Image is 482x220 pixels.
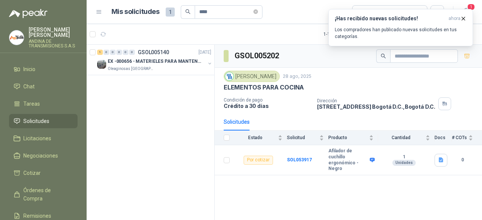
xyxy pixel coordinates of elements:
th: Estado [234,130,287,145]
h3: ¡Has recibido nuevas solicitudes! [335,15,445,22]
span: Solicitudes [23,117,49,125]
b: Afilador de cuchillo ergonómico - Negro [328,148,368,171]
span: Chat [23,82,35,91]
div: Por cotizar [244,156,273,165]
th: Producto [328,130,378,145]
p: [STREET_ADDRESS] Bogotá D.C. , Bogotá D.C. [317,103,435,110]
img: Company Logo [9,30,24,45]
div: Solicitudes [224,118,250,126]
span: Estado [234,135,276,140]
div: 0 [123,50,128,55]
p: Oleaginosas [GEOGRAPHIC_DATA][PERSON_NAME] [108,66,155,72]
a: Cotizar [9,166,78,180]
p: Los compradores han publicado nuevas solicitudes en tus categorías. [335,26,467,40]
div: 0 [129,50,135,55]
a: Tareas [9,97,78,111]
button: 1 [459,5,473,19]
span: Producto [328,135,368,140]
h1: Mis solicitudes [111,6,160,17]
span: Cotizar [23,169,41,177]
h3: GSOL005202 [235,50,280,62]
span: close-circle [253,9,258,14]
span: Remisiones [23,212,51,220]
b: 1 [378,154,430,160]
a: Negociaciones [9,149,78,163]
span: Órdenes de Compra [23,186,70,203]
span: Negociaciones [23,152,58,160]
div: 0 [116,50,122,55]
a: Órdenes de Compra [9,183,78,206]
p: Condición de pago [224,97,311,103]
a: Inicio [9,62,78,76]
th: Cantidad [378,130,435,145]
span: Cantidad [378,135,424,140]
p: EX -000656 - MATERIELES PARA MANTENIMIENTO MECANIC [108,58,201,65]
p: Crédito a 30 días [224,103,311,109]
th: # COTs [452,130,482,145]
span: Licitaciones [23,134,51,143]
div: 0 [104,50,109,55]
span: Inicio [23,65,35,73]
button: ¡Has recibido nuevas solicitudes!ahora Los compradores han publicado nuevas solicitudes en tus ca... [328,9,473,46]
a: Solicitudes [9,114,78,128]
div: 0 [110,50,116,55]
a: Licitaciones [9,131,78,146]
p: ELEMENTOS PARA COCINA [224,83,304,91]
img: Company Logo [225,72,233,80]
span: search [185,9,191,14]
p: [DATE] [198,49,211,56]
span: search [381,53,386,59]
span: Tareas [23,100,40,108]
p: 28 ago, 2025 [283,73,311,80]
th: Docs [435,130,452,145]
img: Company Logo [97,60,106,69]
span: close-circle [253,8,258,15]
p: [PERSON_NAME] [PERSON_NAME] [29,27,78,38]
a: Chat [9,79,78,94]
div: Unidades [392,160,416,166]
div: 1 [97,50,103,55]
div: Todas [357,8,373,16]
div: [PERSON_NAME] [224,71,280,82]
span: ahora [448,15,461,22]
span: # COTs [452,135,467,140]
p: Dirección [317,98,435,103]
span: 1 [166,8,175,17]
p: GSOL005140 [138,50,169,55]
p: ANDINA DE TRANSMISIONES S.A.S [29,39,78,48]
a: 1 0 0 0 0 0 GSOL005140[DATE] Company LogoEX -000656 - MATERIELES PARA MANTENIMIENTO MECANICOleagi... [97,48,213,72]
b: 0 [452,156,473,164]
a: SOL053917 [287,157,312,162]
th: Solicitud [287,130,328,145]
span: 1 [467,3,475,11]
div: 1 - 1 de 1 [323,28,362,40]
img: Logo peakr [9,9,47,18]
span: Solicitud [287,135,318,140]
